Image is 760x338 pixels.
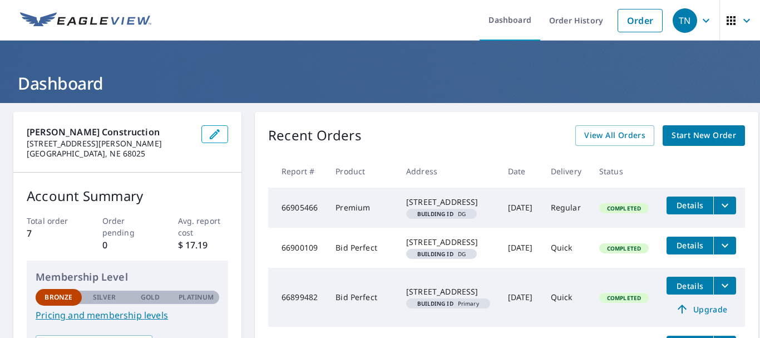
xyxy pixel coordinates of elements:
[93,292,116,302] p: Silver
[499,268,542,327] td: [DATE]
[673,302,729,316] span: Upgrade
[673,240,707,251] span: Details
[327,155,397,188] th: Product
[663,125,745,146] a: Start New Order
[178,238,229,252] p: $ 17.19
[417,211,453,217] em: Building ID
[542,188,590,228] td: Regular
[713,277,736,295] button: filesDropdownBtn-66899482
[102,238,153,252] p: 0
[590,155,658,188] th: Status
[600,244,648,252] span: Completed
[268,188,327,228] td: 66905466
[178,215,229,238] p: Avg. report cost
[667,237,713,254] button: detailsBtn-66900109
[667,197,713,214] button: detailsBtn-66905466
[327,268,397,327] td: Bid Perfect
[179,292,214,302] p: Platinum
[713,197,736,214] button: filesDropdownBtn-66905466
[417,301,453,306] em: Building ID
[667,277,713,295] button: detailsBtn-66899482
[411,251,472,257] span: DG
[406,286,490,297] div: [STREET_ADDRESS]
[542,228,590,268] td: Quick
[667,300,736,318] a: Upgrade
[27,227,77,240] p: 7
[268,155,327,188] th: Report #
[268,125,362,146] p: Recent Orders
[411,211,472,217] span: DG
[327,188,397,228] td: Premium
[713,237,736,254] button: filesDropdownBtn-66900109
[406,197,490,208] div: [STREET_ADDRESS]
[673,200,707,210] span: Details
[102,215,153,238] p: Order pending
[36,308,219,322] a: Pricing and membership levels
[499,188,542,228] td: [DATE]
[268,268,327,327] td: 66899482
[27,125,193,139] p: [PERSON_NAME] Construction
[141,292,160,302] p: Gold
[542,268,590,327] td: Quick
[542,155,590,188] th: Delivery
[575,125,654,146] a: View All Orders
[36,270,219,285] p: Membership Level
[406,237,490,248] div: [STREET_ADDRESS]
[327,228,397,268] td: Bid Perfect
[499,228,542,268] td: [DATE]
[27,186,228,206] p: Account Summary
[397,155,499,188] th: Address
[499,155,542,188] th: Date
[584,129,645,143] span: View All Orders
[672,129,736,143] span: Start New Order
[600,204,648,212] span: Completed
[673,8,697,33] div: TN
[27,139,193,149] p: [STREET_ADDRESS][PERSON_NAME]
[673,281,707,291] span: Details
[411,301,486,306] span: Primary
[45,292,72,302] p: Bronze
[20,12,151,29] img: EV Logo
[27,149,193,159] p: [GEOGRAPHIC_DATA], NE 68025
[13,72,747,95] h1: Dashboard
[417,251,453,257] em: Building ID
[27,215,77,227] p: Total order
[268,228,327,268] td: 66900109
[600,294,648,302] span: Completed
[618,9,663,32] a: Order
